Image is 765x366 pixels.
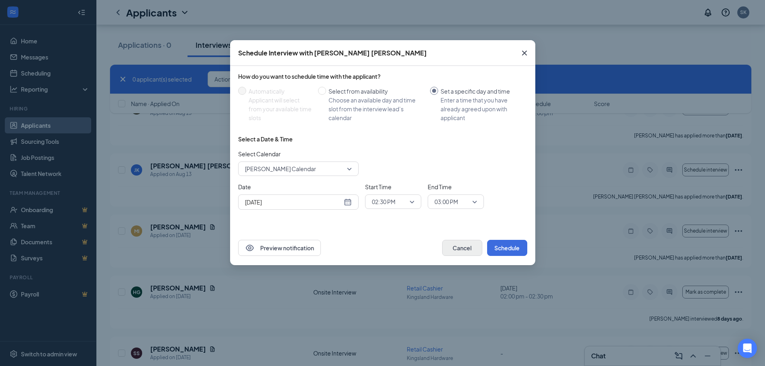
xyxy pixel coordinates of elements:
[442,240,482,256] button: Cancel
[328,96,424,122] div: Choose an available day and time slot from the interview lead’s calendar
[249,87,312,96] div: Automatically
[514,40,535,66] button: Close
[238,149,359,158] span: Select Calendar
[441,87,521,96] div: Set a specific day and time
[738,339,757,358] div: Open Intercom Messenger
[487,240,527,256] button: Schedule
[428,182,484,191] span: End Time
[238,72,527,80] div: How do you want to schedule time with the applicant?
[435,196,458,208] span: 03:00 PM
[249,96,312,122] div: Applicant will select from your available time slots
[520,48,529,58] svg: Cross
[441,96,521,122] div: Enter a time that you have already agreed upon with applicant
[245,163,316,175] span: [PERSON_NAME] Calendar
[245,243,255,253] svg: Eye
[238,49,427,57] div: Schedule Interview with [PERSON_NAME] [PERSON_NAME]
[365,182,421,191] span: Start Time
[245,198,342,207] input: Aug 26, 2025
[238,135,293,143] div: Select a Date & Time
[328,87,424,96] div: Select from availability
[372,196,396,208] span: 02:30 PM
[238,240,321,256] button: EyePreview notification
[238,182,359,191] span: Date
